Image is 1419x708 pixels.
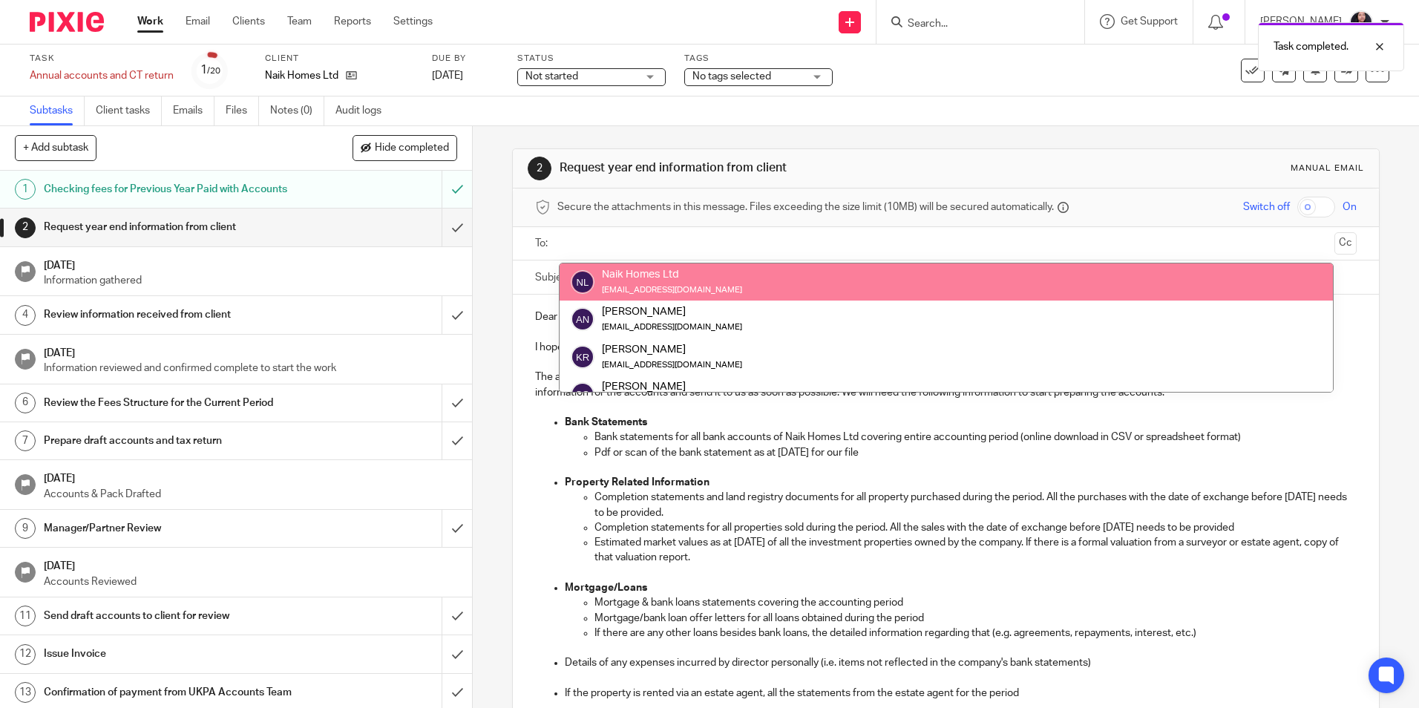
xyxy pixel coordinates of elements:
a: Audit logs [335,96,393,125]
p: Details of any expenses incurred by director personally (i.e. items not reflected in the company'... [565,655,1356,670]
a: Files [226,96,259,125]
label: To: [535,236,551,251]
div: 4 [15,305,36,326]
p: Accounts & Pack Drafted [44,487,458,502]
strong: Bank Statements [565,417,647,427]
div: 7 [15,430,36,451]
p: Information gathered [44,273,458,288]
p: If the property is rented via an estate agent, all the statements from the estate agent for the p... [565,686,1356,701]
h1: Review information received from client [44,304,299,326]
h1: Checking fees for Previous Year Paid with Accounts [44,178,299,200]
p: Bank statements for all bank accounts of Naik Homes Ltd covering entire accounting period (online... [594,430,1356,445]
span: Not started [525,71,578,82]
span: Secure the attachments in this message. Files exceeding the size limit (10MB) will be secured aut... [557,200,1054,214]
h1: Prepare draft accounts and tax return [44,430,299,452]
p: The accounting period of Naik Homes Ltd ended on [DATE] . We will be preparing your accounts base... [535,370,1356,400]
label: Tags [684,53,833,65]
p: Naik Homes Ltd [265,68,338,83]
img: svg%3E [571,270,594,294]
h1: [DATE] [44,255,458,273]
a: Reports [334,14,371,29]
p: Task completed. [1274,39,1348,54]
div: [PERSON_NAME] [602,341,742,356]
h1: Confirmation of payment from UKPA Accounts Team [44,681,299,704]
a: Emails [173,96,214,125]
h1: [DATE] [44,468,458,486]
button: + Add subtask [15,135,96,160]
div: 2 [528,157,551,180]
h1: [DATE] [44,555,458,574]
label: Status [517,53,666,65]
h1: Request year end information from client [560,160,977,176]
h1: Request year end information from client [44,216,299,238]
a: Email [186,14,210,29]
a: Subtasks [30,96,85,125]
button: Hide completed [353,135,457,160]
div: 6 [15,393,36,413]
div: Annual accounts and CT return [30,68,174,83]
span: Switch off [1243,200,1290,214]
p: Mortgage/bank loan offer letters for all loans obtained during the period [594,611,1356,626]
p: Dear [PERSON_NAME], [535,309,1356,324]
a: Work [137,14,163,29]
p: Completion statements and land registry documents for all property purchased during the period. A... [594,490,1356,520]
div: 2 [15,217,36,238]
span: On [1343,200,1357,214]
img: svg%3E [571,345,594,369]
small: [EMAIL_ADDRESS][DOMAIN_NAME] [602,361,742,369]
span: [DATE] [432,71,463,81]
label: Subject: [535,270,574,285]
a: Clients [232,14,265,29]
strong: Property Related Information [565,477,709,488]
img: svg%3E [571,382,594,406]
small: [EMAIL_ADDRESS][DOMAIN_NAME] [602,323,742,331]
h1: Manager/Partner Review [44,517,299,540]
img: MicrosoftTeams-image.jfif [1349,10,1373,34]
div: [PERSON_NAME] [602,304,742,319]
p: I hope you are keeping well. [535,340,1356,355]
div: Manual email [1291,163,1364,174]
h1: Review the Fees Structure for the Current Period [44,392,299,414]
p: Estimated market values as at [DATE] of all the investment properties owned by the company. If th... [594,535,1356,566]
a: Team [287,14,312,29]
p: If there are any other loans besides bank loans, the detailed information regarding that (e.g. ag... [594,626,1356,640]
img: Pixie [30,12,104,32]
label: Client [265,53,413,65]
small: [EMAIL_ADDRESS][DOMAIN_NAME] [602,286,742,294]
label: Task [30,53,174,65]
h1: Issue Invoice [44,643,299,665]
div: 11 [15,606,36,626]
img: svg%3E [571,307,594,331]
div: 13 [15,682,36,703]
h1: Send draft accounts to client for review [44,605,299,627]
div: Naik Homes Ltd [602,267,742,282]
p: Accounts Reviewed [44,574,458,589]
a: Notes (0) [270,96,324,125]
div: [PERSON_NAME] [602,379,742,394]
a: Client tasks [96,96,162,125]
label: Due by [432,53,499,65]
p: Information reviewed and confirmed complete to start the work [44,361,458,376]
span: No tags selected [692,71,771,82]
p: Completion statements for all properties sold during the period. All the sales with the date of e... [594,520,1356,535]
span: Hide completed [375,142,449,154]
div: 12 [15,644,36,665]
p: Mortgage & bank loans statements covering the accounting period [594,595,1356,610]
button: Cc [1334,232,1357,255]
small: /20 [207,67,220,75]
div: 9 [15,518,36,539]
div: 1 [15,179,36,200]
h1: [DATE] [44,342,458,361]
div: 1 [200,62,220,79]
p: Pdf or scan of the bank statement as at [DATE] for our file [594,445,1356,460]
strong: Mortgage/Loans [565,583,647,593]
a: Settings [393,14,433,29]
